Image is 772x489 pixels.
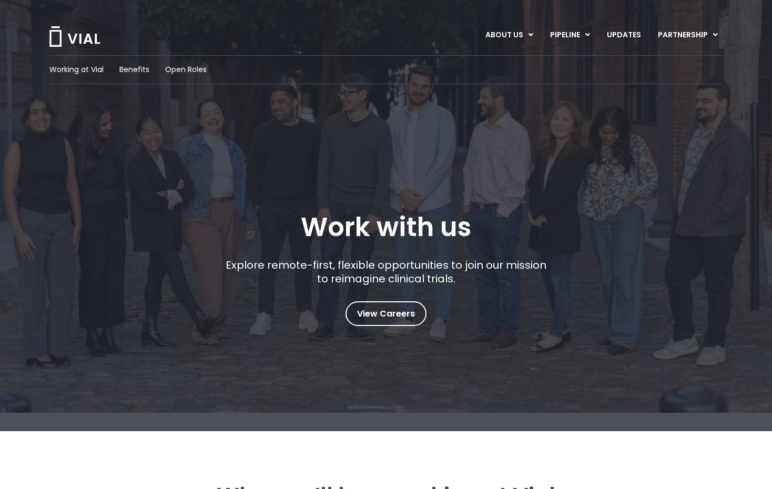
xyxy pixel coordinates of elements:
a: View Careers [346,301,426,326]
h1: Work with us [301,212,471,242]
img: Vial Logo [48,26,101,47]
a: Open Roles [165,64,207,75]
span: View Careers [357,307,415,321]
a: Benefits [119,64,149,75]
a: UPDATES [598,26,649,44]
p: Explore remote-first, flexible opportunities to join our mission to reimagine clinical trials. [222,258,551,286]
a: Working at Vial [49,64,104,75]
a: ABOUT USMenu Toggle [477,26,541,44]
a: PIPELINEMenu Toggle [542,26,598,44]
a: PARTNERSHIPMenu Toggle [649,26,726,44]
